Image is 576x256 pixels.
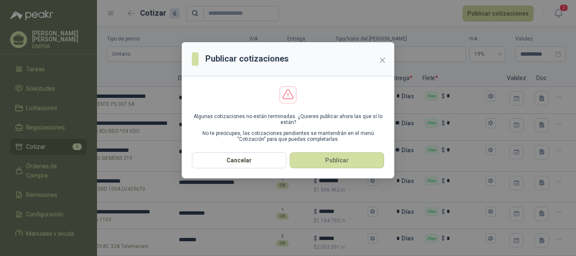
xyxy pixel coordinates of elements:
[192,130,384,142] p: No te preocupes, las cotizaciones pendientes se mantendrán en el menú “Cotización” para que pueda...
[192,152,286,168] button: Cancelar
[379,57,386,64] span: close
[290,152,384,168] button: Publicar
[376,54,389,67] button: Close
[205,52,289,65] h3: Publicar cotizaciones
[192,113,384,125] p: Algunas cotizaciones no están terminadas. ¿Quieres publicar ahora las que sí lo están?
